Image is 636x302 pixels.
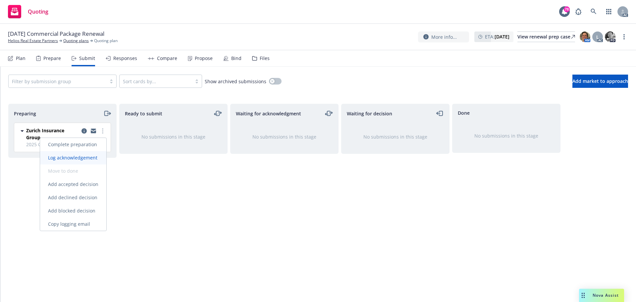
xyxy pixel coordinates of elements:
div: Bind [231,56,241,61]
span: Ready to submit [125,110,162,117]
span: ETA : [485,33,509,40]
a: moveRight [103,109,111,117]
span: Preparing [14,110,36,117]
div: 78 [564,6,570,12]
img: photo [580,31,590,42]
div: Drag to move [579,289,587,302]
a: more [99,127,107,135]
strong: [DATE] [495,33,509,40]
span: Add declined decision [40,194,105,201]
span: Zurich Insurance Group [26,127,79,141]
span: Copy logging email [40,221,98,227]
span: Log acknowledgement [40,154,105,161]
span: Show archived submissions [205,78,266,85]
span: Done [458,109,470,116]
div: Submit [79,56,95,61]
div: No submissions in this stage [130,133,217,140]
span: [DATE] Commercial Package Renewal [8,30,104,38]
a: copy logging email [80,127,88,135]
button: More info... [418,31,469,42]
span: Quoting [28,9,48,14]
a: Report a Bug [572,5,585,18]
a: moveLeftRight [214,109,222,117]
a: Search [587,5,600,18]
div: Propose [195,56,213,61]
div: Compare [157,56,177,61]
div: Prepare [43,56,61,61]
div: View renewal prep case [517,32,575,42]
div: Responses [113,56,137,61]
a: copy logging email [89,127,97,135]
a: moveLeft [436,109,444,117]
div: No submissions in this stage [352,133,439,140]
a: Helios Real Estate Partners [8,38,58,44]
span: Add accepted decision [40,181,106,187]
span: Add market to approach [572,78,628,84]
img: photo [605,31,615,42]
span: Add blocked decision [40,208,103,214]
div: No submissions in this stage [241,133,328,140]
a: Quoting plans [63,38,89,44]
span: More info... [431,33,457,40]
a: Quoting [5,2,51,21]
span: Waiting for decision [347,110,392,117]
button: Add market to approach [572,75,628,88]
span: Waiting for acknowledgment [236,110,301,117]
div: Plan [16,56,26,61]
a: Switch app [602,5,615,18]
a: moveLeftRight [325,109,333,117]
a: more [620,33,628,41]
span: Complete preparation [40,141,105,148]
span: Nova Assist [593,292,619,298]
div: No submissions in this stage [463,132,550,139]
span: 2025 Commercial Package [26,141,107,148]
div: Files [260,56,270,61]
a: View renewal prep case [517,31,575,42]
button: Nova Assist [579,289,624,302]
span: Quoting plan [94,38,118,44]
span: L [596,33,599,40]
span: Move to done [40,168,86,174]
